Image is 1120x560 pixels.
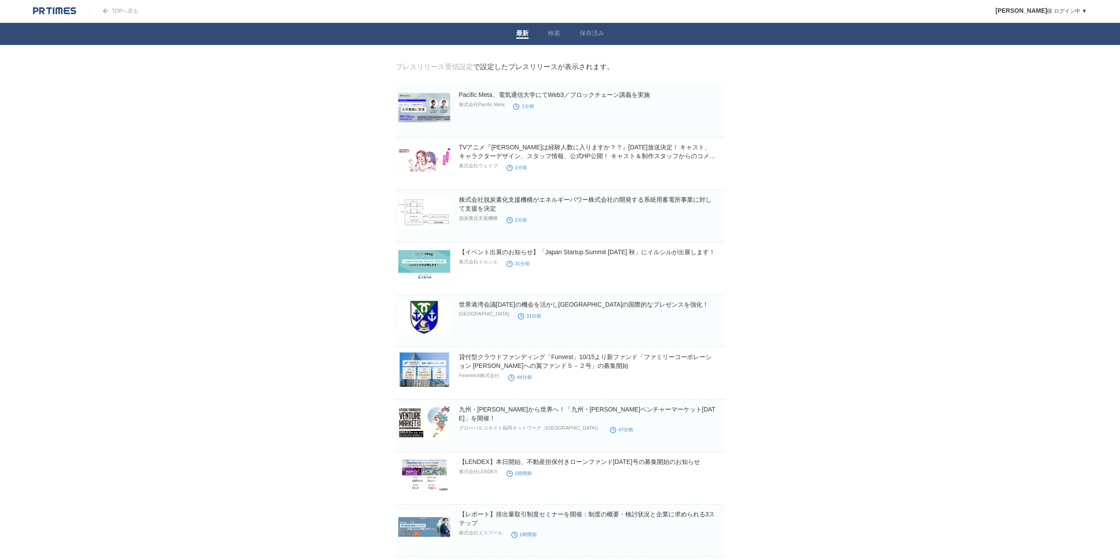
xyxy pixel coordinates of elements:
[459,530,503,536] p: 株式会社エスプール
[516,30,529,39] a: 最新
[507,471,532,476] time: 1時間前
[459,248,715,256] a: 【イベント出展のお知らせ】「Japan Startup Summit [DATE] 秋」にイルシルが出展します！
[507,217,527,223] time: 2分前
[398,90,450,125] img: Pacific Meta、電気通信大学にてWeb3／ブロックチェーン講義を実施
[507,165,527,170] time: 1分前
[508,375,532,380] time: 44分前
[33,7,76,15] img: logo.png
[459,196,712,212] a: 株式会社脱炭素化支援機構がエネルギーパワー株式会社の開発する系統用蓄電所事業に対して支援を決定
[513,104,534,109] time: 1分前
[398,457,450,492] img: 【LENDEX】本日開始、不動産担保付きローンファンド1685号の募集開始のお知らせ
[398,510,450,544] img: 【レポート】排出量取引制度セミナーを開催：制度の概要・検討状況と企業に求められる3ステップ
[459,101,505,108] p: 株式会社Pacific Meta
[459,425,602,431] p: グローバルコネクト福岡ネットワーク（[GEOGRAPHIC_DATA]）
[459,91,650,98] a: Pacific Meta、電気通信大学にてWeb3／ブロックチェーン講義を実施
[459,301,709,308] a: 世界港湾会議[DATE]の機会を活かし[GEOGRAPHIC_DATA]の国際的なプレゼンスを強化！
[459,215,498,222] p: 脱炭素化支援機構
[518,313,541,319] time: 31分前
[995,8,1087,14] a: [PERSON_NAME]様 ログイン中 ▼
[459,458,700,465] a: 【LENDEX】本日開始、不動産担保付きローンファンド[DATE]号の募集開始のお知らせ
[398,300,450,334] img: 世界港湾会議2025の機会を活かし神戸港の国際的なプレゼンスを強化！
[398,248,450,282] img: 【イベント出展のお知らせ】「Japan Startup Summit 2025 秋」にイルシルが出展します！
[398,405,450,439] img: 九州・山口から世界へ！「九州・山口ベンチャーマーケット2025」を開催！
[459,511,715,527] a: 【レポート】排出量取引制度セミナーを開催：制度の概要・検討状況と企業に求められる3ステップ
[398,352,450,387] img: 貸付型クラウドファンディング「Funvest」10/15より新ファンド「ファミリーコーポレーション 未来への翼ファンド５－２号」の募集開始
[511,532,537,537] time: 1時間前
[995,7,1047,14] span: [PERSON_NAME]
[396,63,614,72] div: で設定したプレスリリースが表示されます。
[89,8,138,14] a: TOPへ戻る
[459,144,716,168] a: TVアニメ『[PERSON_NAME]は経験人数に入りますか？？』[DATE]放送決定！ キャスト、 キャラクターデザイン、スタッフ情報、公式HP公開！ キャスト＆制作スタッフからのコメントも到着！
[548,30,560,39] a: 検索
[398,143,450,177] img: TVアニメ『アンドロイドは経験人数に入りますか？？』2026年1月放送決定！ キャスト、 キャラクターデザイン、スタッフ情報、公式HP公開！ キャスト＆制作スタッフからのコメントも到着！
[396,63,473,70] a: プレスリリース受信設定
[398,195,450,230] img: 株式会社脱炭素化支援機構がエネルギーパワー株式会社の開発する系統用蓄電所事業に対して支援を決定
[459,311,510,316] p: [GEOGRAPHIC_DATA]
[459,372,500,379] p: Fintertech株式会社
[459,259,498,265] p: 株式会社イルシル
[103,8,108,14] img: arrow.png
[610,427,633,432] time: 47分前
[459,163,498,169] p: 株式会社ウェイブ
[459,468,498,475] p: 株式会社LENDEX
[580,30,604,39] a: 保存済み
[459,406,716,422] a: 九州・[PERSON_NAME]から世界へ！「九州・[PERSON_NAME]ベンチャーマーケット[DATE]」を開催！
[459,353,712,369] a: 貸付型クラウドファンディング「Funvest」10/15より新ファンド「ファミリーコーポレーション [PERSON_NAME]への翼ファンド５－２号」の募集開始
[507,261,530,266] time: 31分前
